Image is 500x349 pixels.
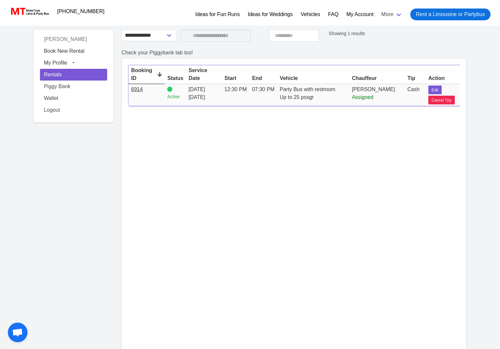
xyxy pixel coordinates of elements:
small: Active [167,93,183,100]
span: [DATE] [189,87,205,92]
div: Chauffeur [352,74,403,82]
a: Ideas for Weddings [248,10,293,18]
span: [PERSON_NAME] [352,87,395,92]
a: [PHONE_NUMBER] [53,5,109,18]
a: Wallet [40,92,107,104]
a: Ideas for Fun Runs [195,10,240,18]
div: Booking ID [131,67,162,82]
div: Status [167,74,183,82]
span: Cash [408,87,420,92]
div: Service Date [189,67,219,82]
span: Assigned [352,94,374,100]
a: 6914 [131,87,143,92]
span: Edit [432,87,439,93]
span: Party Bus with restroom [280,87,336,92]
div: Tip [408,74,423,82]
span: Rent a Limousine or Partybus [416,10,485,18]
button: Cancel Trip [429,96,455,105]
a: Rent a Limousine or Partybus [410,9,491,20]
a: FAQ [328,10,339,18]
a: Vehicles [301,10,320,18]
span: Cancel Trip [432,97,452,103]
span: 07:30 PM [252,87,274,92]
span: 12:30 PM [225,87,247,92]
div: Vehicle [280,74,347,82]
div: Start [225,74,247,82]
button: My Profile [40,57,107,69]
div: Action [429,74,460,82]
span: Up to 25 pssgr [280,94,314,100]
div: End [252,74,274,82]
span: My Profile [44,60,67,66]
a: Piggy Bank [40,81,107,92]
small: Showing 1 results [329,31,365,36]
img: MotorToys Logo [9,7,50,16]
a: Rentals [40,69,107,81]
h2: Check your Piggybank tab too! [122,49,467,56]
span: [DATE] [189,93,219,101]
div: Open chat [8,323,28,342]
button: Edit [429,86,442,94]
a: Edit [429,87,442,92]
a: Logout [40,104,107,116]
a: My Account [347,10,374,18]
span: [PERSON_NAME] [40,34,91,45]
a: Book New Rental [40,45,107,57]
a: More [378,6,407,23]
